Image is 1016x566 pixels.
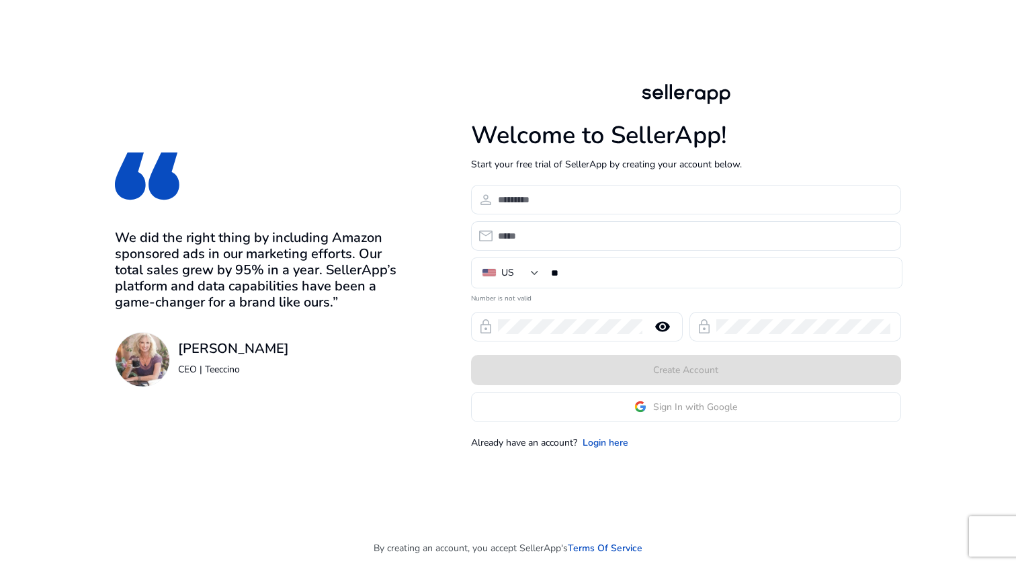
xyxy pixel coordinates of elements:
div: US [501,266,514,280]
a: Login here [583,436,628,450]
mat-icon: remove_red_eye [646,319,679,335]
span: lock [696,319,712,335]
h3: [PERSON_NAME] [178,341,289,357]
span: person [478,192,494,208]
span: email [478,228,494,244]
h3: We did the right thing by including Amazon sponsored ads in our marketing efforts. Our total sale... [115,230,402,311]
span: lock [478,319,494,335]
p: Start your free trial of SellerApp by creating your account below. [471,157,901,171]
a: Terms Of Service [568,541,642,555]
p: CEO | Teeccino [178,362,289,376]
h1: Welcome to SellerApp! [471,121,901,150]
mat-error: Number is not valid [471,290,901,304]
p: Already have an account? [471,436,577,450]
